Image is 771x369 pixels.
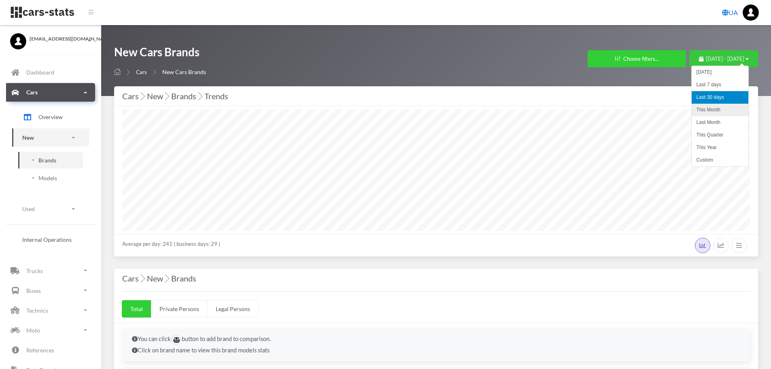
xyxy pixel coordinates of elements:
[22,235,72,244] span: Internal Operations
[6,281,95,300] a: Buses
[6,83,95,102] a: Cars
[207,300,259,318] a: Legal Persons
[136,69,147,75] a: Cars
[6,63,95,82] a: Dashboard
[26,325,40,335] p: Moto
[692,129,748,141] li: This Quarter
[114,234,758,256] div: Average per day: 241 ( business days: 29 )
[692,104,748,116] li: This Month
[6,321,95,339] a: Moto
[122,90,750,102] div: Cars New Brands Trends
[22,132,34,143] p: New
[6,301,95,320] a: Technics
[588,50,686,67] button: Choose filters...
[692,154,748,166] li: Custom
[22,204,35,214] p: Used
[26,345,54,355] p: References
[692,91,748,104] li: Last 30 days
[162,68,206,75] span: New Cars Brands
[26,67,54,77] p: Dashboard
[10,6,75,19] img: navbar brand
[122,272,750,285] h4: Cars New Brands
[30,35,91,43] span: [EMAIL_ADDRESS][DOMAIN_NAME]
[26,266,43,276] p: Trucks
[6,341,95,359] a: References
[743,4,759,21] img: ...
[719,4,741,21] a: UA
[26,286,41,296] p: Buses
[692,116,748,129] li: Last Month
[12,107,89,127] a: Overview
[12,200,89,218] a: Used
[114,45,206,64] h1: New Cars Brands
[122,328,750,361] div: You can click button to add brand to comparison. Click on brand name to view this brand models stats
[38,156,56,164] span: Brands
[26,87,38,97] p: Cars
[12,128,89,147] a: New
[18,152,83,169] a: Brands
[151,300,208,318] a: Private Persons
[10,33,91,43] a: [EMAIL_ADDRESS][DOMAIN_NAME]
[689,50,758,67] button: [DATE] - [DATE]
[706,55,744,62] span: [DATE] - [DATE]
[122,300,151,318] a: Total
[18,170,83,186] a: Models
[26,305,48,316] p: Technics
[38,174,57,182] span: Models
[12,231,89,248] a: Internal Operations
[692,141,748,154] li: This Year
[38,113,63,121] span: Overview
[6,261,95,280] a: Trucks
[692,66,748,79] li: [DATE]
[692,79,748,91] li: Last 7 days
